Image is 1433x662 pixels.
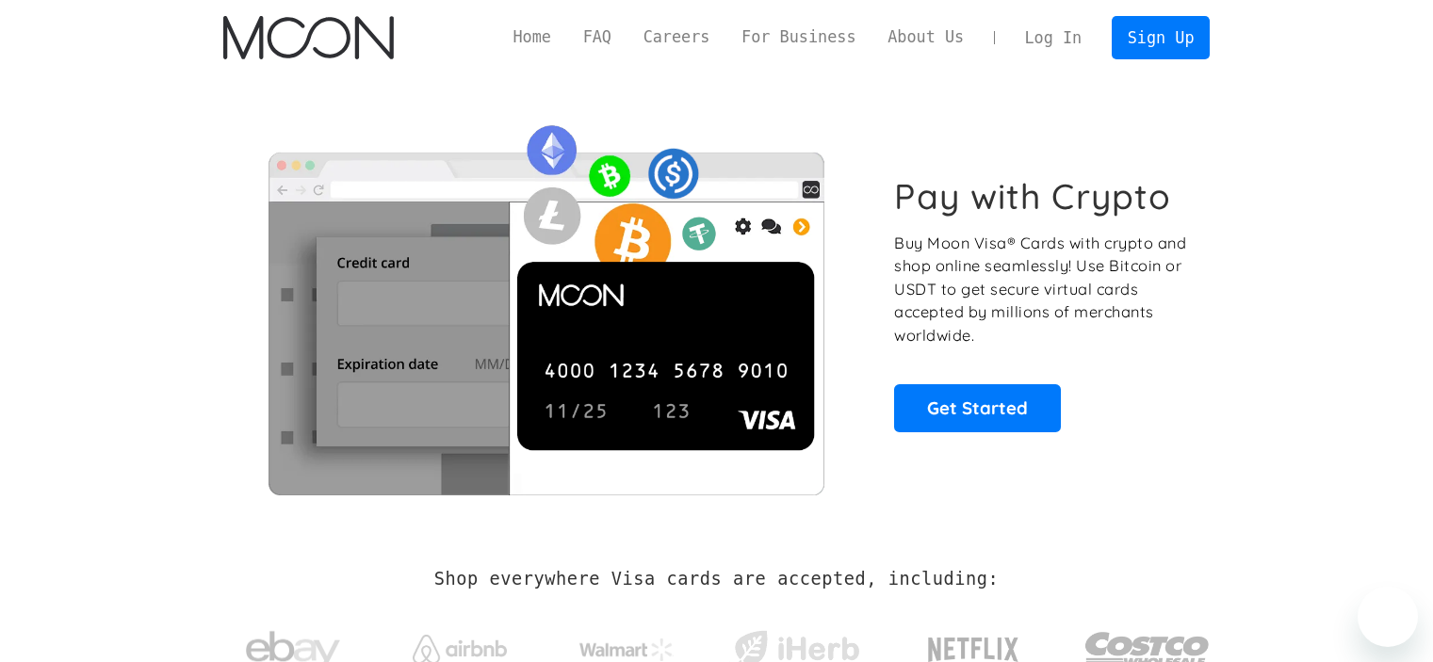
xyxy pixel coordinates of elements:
a: Get Started [894,384,1061,431]
iframe: Кнопка запуска окна обмена сообщениями [1358,587,1418,647]
a: Careers [627,25,725,49]
a: For Business [725,25,871,49]
a: home [223,16,394,59]
h2: Shop everywhere Visa cards are accepted, including: [434,569,999,589]
a: Home [497,25,567,49]
img: Moon Cards let you spend your crypto anywhere Visa is accepted. [223,112,869,494]
img: Moon Logo [223,16,394,59]
p: Buy Moon Visa® Cards with crypto and shop online seamlessly! Use Bitcoin or USDT to get secure vi... [894,232,1189,347]
img: Walmart [579,638,674,661]
h1: Pay with Crypto [894,175,1171,218]
a: FAQ [567,25,627,49]
a: Sign Up [1112,16,1210,58]
a: About Us [871,25,980,49]
a: Log In [1009,17,1098,58]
